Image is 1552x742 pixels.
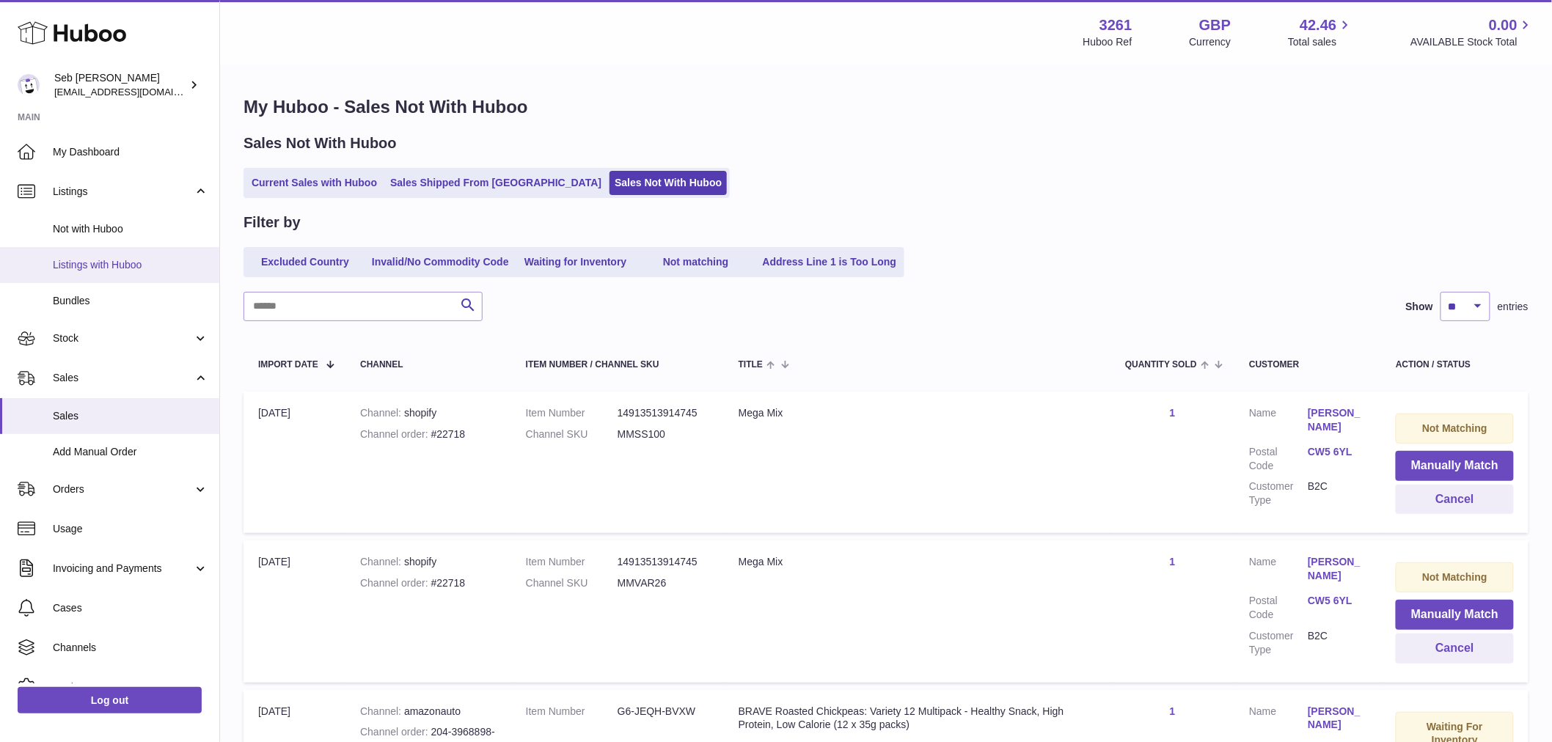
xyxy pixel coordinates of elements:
div: Seb [PERSON_NAME] [54,71,186,99]
strong: Channel [360,556,404,567]
a: 1 [1170,407,1176,419]
a: 1 [1170,705,1176,717]
dd: G6-JEQH-BVXW [618,705,709,719]
a: Current Sales with Huboo [246,171,382,195]
strong: Channel order [360,577,431,589]
dt: Name [1249,406,1308,438]
a: Address Line 1 is Too Long [758,250,902,274]
span: Import date [258,360,318,370]
a: [PERSON_NAME] [1308,555,1366,583]
a: Invalid/No Commodity Code [367,250,514,274]
dd: MMVAR26 [618,576,709,590]
strong: Channel [360,705,404,717]
dt: Channel SKU [526,427,618,441]
h1: My Huboo - Sales Not With Huboo [244,95,1529,119]
span: My Dashboard [53,145,208,159]
span: Add Manual Order [53,445,208,459]
span: Bundles [53,294,208,308]
div: Mega Mix [739,555,1096,569]
strong: Channel [360,407,404,419]
button: Cancel [1396,633,1514,664]
div: Channel [360,360,497,370]
div: amazonauto [360,705,497,719]
strong: Channel order [360,726,431,738]
a: CW5 6YL [1308,445,1366,459]
dt: Customer Type [1249,480,1308,507]
dd: MMSS100 [618,427,709,441]
span: Cases [53,601,208,615]
span: [EMAIL_ADDRESS][DOMAIN_NAME] [54,86,216,98]
span: Usage [53,522,208,536]
div: Customer [1249,360,1366,370]
img: internalAdmin-3261@internal.huboo.com [18,74,40,96]
dt: Postal Code [1249,594,1308,622]
span: Sales [53,409,208,423]
strong: 3261 [1099,15,1132,35]
a: [PERSON_NAME] [1308,705,1366,732]
span: Quantity Sold [1125,360,1197,370]
div: Currency [1190,35,1231,49]
span: Listings with Huboo [53,258,208,272]
td: [DATE] [244,392,345,533]
dt: Customer Type [1249,629,1308,657]
dd: B2C [1308,629,1366,657]
span: Listings [53,185,193,199]
strong: Not Matching [1422,571,1487,583]
button: Manually Match [1396,451,1514,481]
dt: Name [1249,705,1308,736]
strong: Channel order [360,428,431,440]
dt: Postal Code [1249,445,1308,473]
a: Excluded Country [246,250,364,274]
span: Orders [53,482,193,496]
dd: B2C [1308,480,1366,507]
span: Total sales [1288,35,1353,49]
dd: 14913513914745 [618,406,709,420]
div: #22718 [360,427,497,441]
label: Show [1406,300,1433,314]
span: AVAILABLE Stock Total [1410,35,1534,49]
div: shopify [360,406,497,420]
a: Sales Not With Huboo [610,171,727,195]
dd: 14913513914745 [618,555,709,569]
span: 42.46 [1300,15,1336,35]
div: shopify [360,555,497,569]
a: CW5 6YL [1308,594,1366,608]
a: Not matching [637,250,755,274]
dt: Item Number [526,555,618,569]
span: Channels [53,641,208,655]
a: 42.46 Total sales [1288,15,1353,49]
div: Huboo Ref [1083,35,1132,49]
span: Stock [53,331,193,345]
td: [DATE] [244,540,345,682]
span: entries [1498,300,1529,314]
span: Settings [53,680,208,694]
a: Sales Shipped From [GEOGRAPHIC_DATA] [385,171,607,195]
div: Mega Mix [739,406,1096,420]
dt: Name [1249,555,1308,587]
a: [PERSON_NAME] [1308,406,1366,434]
button: Manually Match [1396,600,1514,630]
strong: Not Matching [1422,422,1487,434]
button: Cancel [1396,485,1514,515]
div: Action / Status [1396,360,1514,370]
h2: Sales Not With Huboo [244,133,397,153]
div: Item Number / Channel SKU [526,360,709,370]
a: Waiting for Inventory [517,250,634,274]
dt: Item Number [526,705,618,719]
span: Title [739,360,763,370]
span: Invoicing and Payments [53,562,193,576]
div: #22718 [360,576,497,590]
dt: Channel SKU [526,576,618,590]
h2: Filter by [244,213,301,232]
span: Sales [53,371,193,385]
a: 1 [1170,556,1176,567]
span: Not with Huboo [53,222,208,236]
div: BRAVE Roasted Chickpeas: Variety 12 Multipack - Healthy Snack, High Protein, Low Calorie (12 x 35... [739,705,1096,732]
a: 0.00 AVAILABLE Stock Total [1410,15,1534,49]
dt: Item Number [526,406,618,420]
span: 0.00 [1489,15,1518,35]
strong: GBP [1199,15,1231,35]
a: Log out [18,687,202,713]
